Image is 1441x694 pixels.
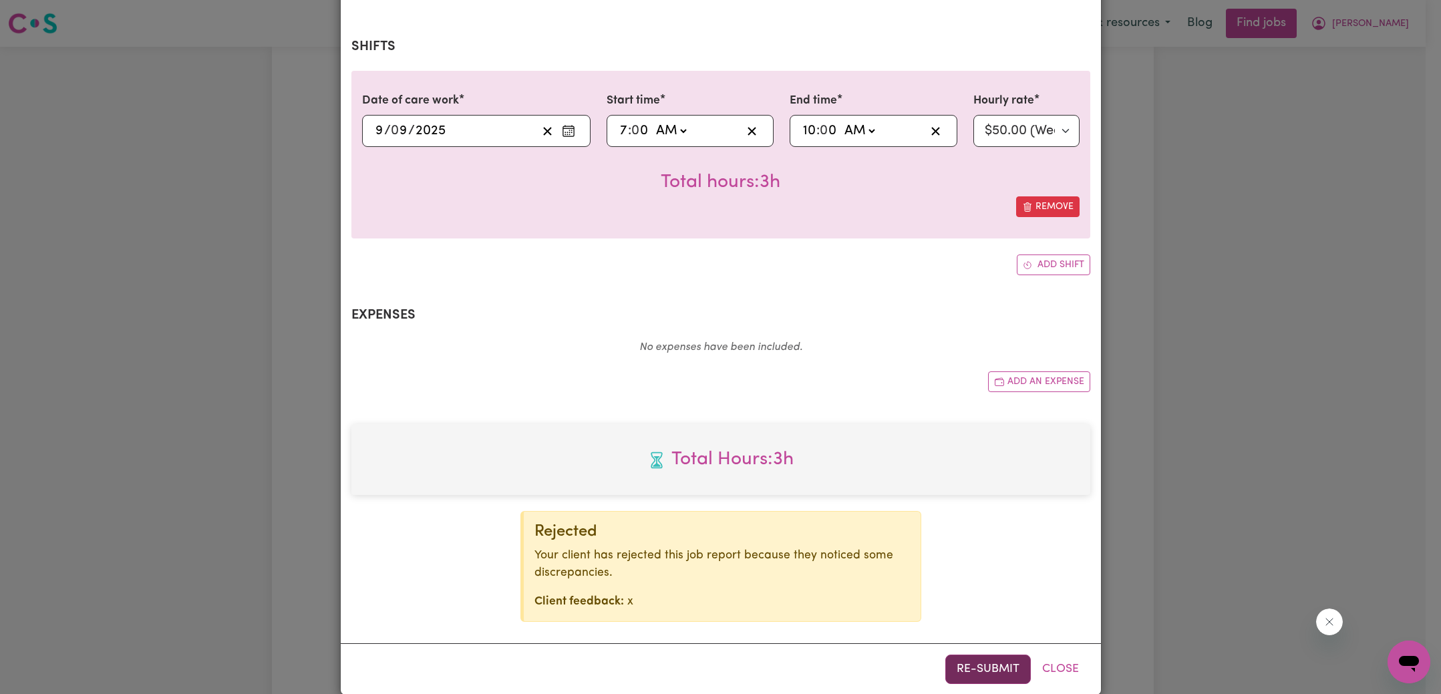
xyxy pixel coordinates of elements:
[607,92,660,110] label: Start time
[1016,196,1080,217] button: Remove this shift
[820,124,828,138] span: 0
[408,124,415,138] span: /
[988,371,1090,392] button: Add another expense
[945,655,1031,684] button: Re-submit this job report
[8,9,81,20] span: Need any help?
[973,92,1034,110] label: Hourly rate
[537,121,558,141] button: Clear date
[534,547,910,582] p: Your client has rejected this job report because they noticed some discrepancies.
[534,524,597,540] span: Rejected
[820,121,838,141] input: --
[351,307,1090,323] h2: Expenses
[351,39,1090,55] h2: Shifts
[391,121,408,141] input: --
[631,124,639,138] span: 0
[384,124,391,138] span: /
[661,173,780,192] span: Total hours worked: 3 hours
[362,446,1080,474] span: Total hours worked: 3 hours
[619,121,628,141] input: --
[1388,641,1430,683] iframe: Button to launch messaging window
[632,121,649,141] input: --
[790,92,837,110] label: End time
[816,124,820,138] span: :
[391,124,399,138] span: 0
[558,121,579,141] button: Enter the date of care work
[802,121,816,141] input: --
[534,596,624,607] strong: Client feedback:
[628,124,631,138] span: :
[362,92,459,110] label: Date of care work
[639,342,802,353] em: No expenses have been included.
[375,121,384,141] input: --
[1316,609,1343,635] iframe: Close message
[534,593,910,611] p: x
[1031,655,1090,684] button: Close
[1017,254,1090,275] button: Add another shift
[415,121,446,141] input: ----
